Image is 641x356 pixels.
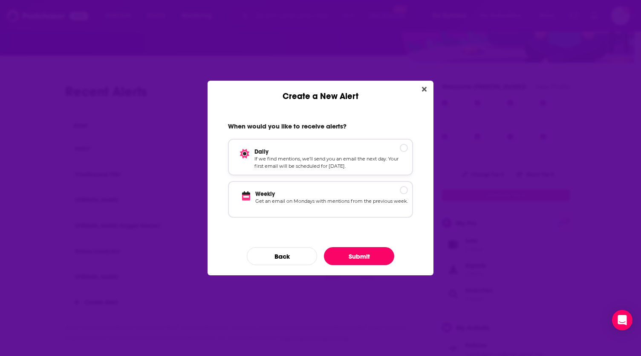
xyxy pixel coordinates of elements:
h2: When would you like to receive alerts? [228,122,413,134]
div: Create a New Alert [208,81,433,102]
p: Daily [254,148,408,155]
p: Get an email on Mondays with mentions from the previous week. [255,198,408,213]
button: Close [419,84,430,95]
div: Open Intercom Messenger [612,310,632,330]
button: Back [247,247,317,265]
button: Submit [324,247,394,265]
p: If we find mentions, we’ll send you an email the next day. Your first email will be scheduled for... [254,155,408,170]
p: Weekly [255,190,408,198]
